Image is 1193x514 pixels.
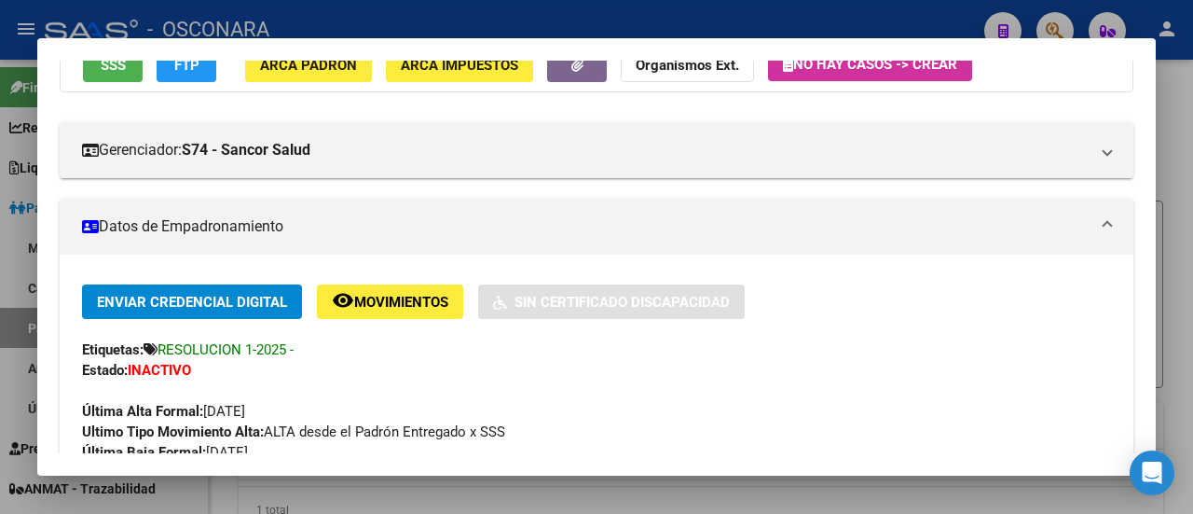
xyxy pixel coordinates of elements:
[478,285,745,319] button: Sin Certificado Discapacidad
[401,57,518,74] span: ARCA Impuestos
[354,294,448,311] span: Movimientos
[83,48,143,82] button: SSS
[82,362,128,379] strong: Estado:
[636,57,739,74] strong: Organismos Ext.
[783,56,957,73] span: No hay casos -> Crear
[621,48,754,82] button: Organismos Ext.
[768,48,972,81] button: No hay casos -> Crear
[332,289,354,312] mat-icon: remove_red_eye
[97,294,287,311] span: Enviar Credencial Digital
[82,403,245,420] span: [DATE]
[60,122,1133,178] mat-expansion-panel-header: Gerenciador:S74 - Sancor Salud
[174,57,199,74] span: FTP
[82,424,505,440] span: ALTA desde el Padrón Entregado x SSS
[182,139,310,161] strong: S74 - Sancor Salud
[82,403,203,420] strong: Última Alta Formal:
[128,362,191,379] strong: INACTIVO
[60,199,1133,255] mat-expansion-panel-header: Datos de Empadronamiento
[82,444,206,461] strong: Última Baja Formal:
[514,294,730,311] span: Sin Certificado Discapacidad
[82,139,1089,161] mat-panel-title: Gerenciador:
[260,57,357,74] span: ARCA Padrón
[157,48,216,82] button: FTP
[101,57,126,74] span: SSS
[82,341,144,358] strong: Etiquetas:
[245,48,372,82] button: ARCA Padrón
[1130,451,1174,495] div: Open Intercom Messenger
[82,285,302,319] button: Enviar Credencial Digital
[158,341,294,358] span: RESOLUCION 1-2025 -
[386,48,533,82] button: ARCA Impuestos
[82,424,264,440] strong: Ultimo Tipo Movimiento Alta:
[317,285,463,319] button: Movimientos
[82,444,248,461] span: [DATE]
[82,215,1089,238] mat-panel-title: Datos de Empadronamiento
